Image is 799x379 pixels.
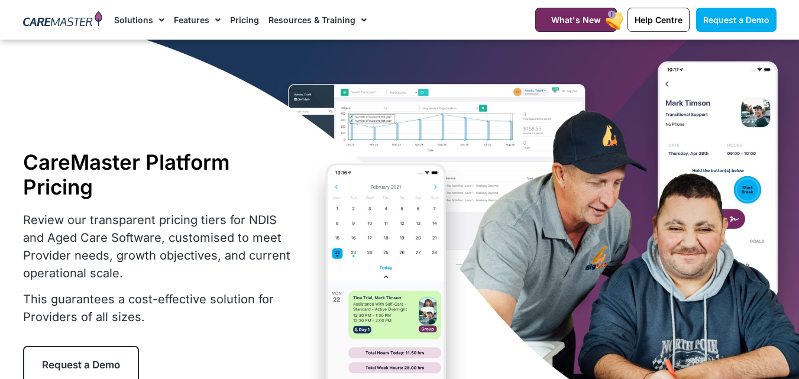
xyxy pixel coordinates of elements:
[535,8,617,32] a: What's New
[23,211,292,282] p: Review our transparent pricing tiers for NDIS and Aged Care Software, customised to meet Provider...
[23,11,103,29] img: CareMaster Logo
[627,8,690,32] a: Help Centre
[551,15,601,25] span: What's New
[635,15,682,25] span: Help Centre
[696,8,777,32] a: Request a Demo
[23,150,292,199] h1: CareMaster Platform Pricing
[23,290,292,326] p: This guarantees a cost-effective solution for Providers of all sizes.
[42,359,120,371] span: Request a Demo
[703,15,769,25] span: Request a Demo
